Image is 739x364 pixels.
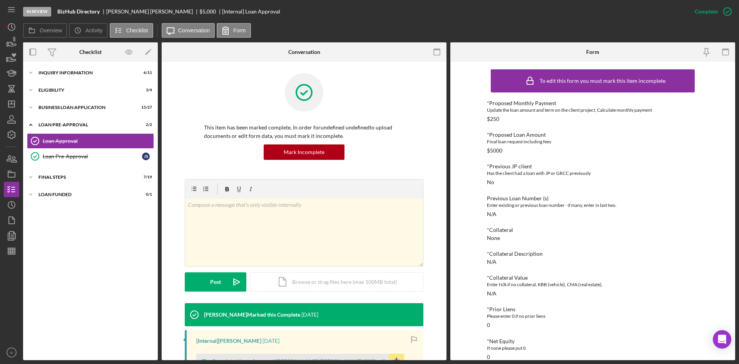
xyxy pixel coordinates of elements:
div: Checklist [79,49,102,55]
div: 0 [487,354,490,360]
text: IV [10,351,13,355]
div: [PERSON_NAME] Marked this Complete [204,312,300,318]
div: [Internal] Loan Approval [222,8,280,15]
div: Please enter 0 if no prior liens [487,312,699,320]
div: LOAN FUNDED [38,192,133,197]
div: Complete [695,4,718,19]
div: N/A [487,259,497,265]
div: *Proposed Loan Amount [487,132,699,138]
div: Loan Pre-Approval [43,153,142,159]
div: $5000 [487,148,502,154]
div: 7 / 19 [138,175,152,179]
button: Overview [23,23,67,38]
div: Mark Incomplete [284,144,324,160]
div: Update the loan amount and term on the client project, Calculate monthly payment [487,106,699,114]
div: BUSINESS LOAN APPLICATION [38,105,133,110]
div: If none please put 0 [487,344,699,352]
div: 3 / 4 [138,88,152,92]
div: Previous Loan Number (s) [487,195,699,201]
button: Complete [687,4,735,19]
div: Enter N/A if no collateral, KBB (vehicle), CMA (real estate), [487,281,699,289]
div: Loan Approval [43,138,154,144]
label: Form [233,27,246,34]
div: Has the client had a loan with JP or GRCC previously [487,169,699,177]
div: Open Intercom Messenger [713,330,731,349]
button: Checklist [110,23,153,38]
label: Overview [40,27,62,34]
div: N/A [487,290,497,297]
p: This item has been marked complete. In order for undefined undefined to upload documents or edit ... [204,123,404,141]
div: 15 / 27 [138,105,152,110]
div: LOAN PRE-APPROVAL [38,122,133,127]
div: 2 / 2 [138,122,152,127]
a: Loan Approval [27,133,154,149]
div: In Review [23,7,51,17]
div: 6 / 11 [138,70,152,75]
div: 0 [487,322,490,328]
time: 2025-09-15 14:45 [262,338,279,344]
label: Conversation [178,27,210,34]
a: Loan Pre-Approvaljs [27,149,154,164]
div: *Collateral [487,227,699,233]
div: To edit this form you must mark this item incomplete [540,78,665,84]
button: IV [4,345,19,360]
button: Form [217,23,251,38]
button: Conversation [162,23,215,38]
div: 0 / 1 [138,192,152,197]
span: $5,000 [199,8,216,15]
div: *Previous JP client [487,163,699,169]
div: N/A [487,211,497,217]
div: FINAL STEPS [38,175,133,179]
div: [Internal] [PERSON_NAME] [196,338,261,344]
label: Activity [85,27,102,34]
div: INQUIRY INFORMATION [38,70,133,75]
div: Post [210,272,221,292]
div: Enter existing or previous loan number - if many, enter in last two. [487,201,699,209]
div: *Prior Liens [487,306,699,312]
div: No [487,179,494,185]
div: Form [586,49,599,55]
div: Conversation [288,49,320,55]
b: BizHub Directory [57,8,100,15]
time: 2025-09-15 14:45 [301,312,318,318]
div: *Collateral Value [487,275,699,281]
button: Mark Incomplete [264,144,344,160]
div: ELIGIBILITY [38,88,133,92]
div: *Net Equity [487,338,699,344]
label: Checklist [126,27,148,34]
div: j s [142,153,150,160]
div: None [487,235,500,241]
div: *Collateral Description [487,251,699,257]
div: Final loan request including fees [487,138,699,146]
button: Activity [69,23,107,38]
div: [PERSON_NAME] [PERSON_NAME] [106,8,199,15]
button: Post [185,272,246,292]
div: *Proposed Monthly Payment [487,100,699,106]
div: $250 [487,116,499,122]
